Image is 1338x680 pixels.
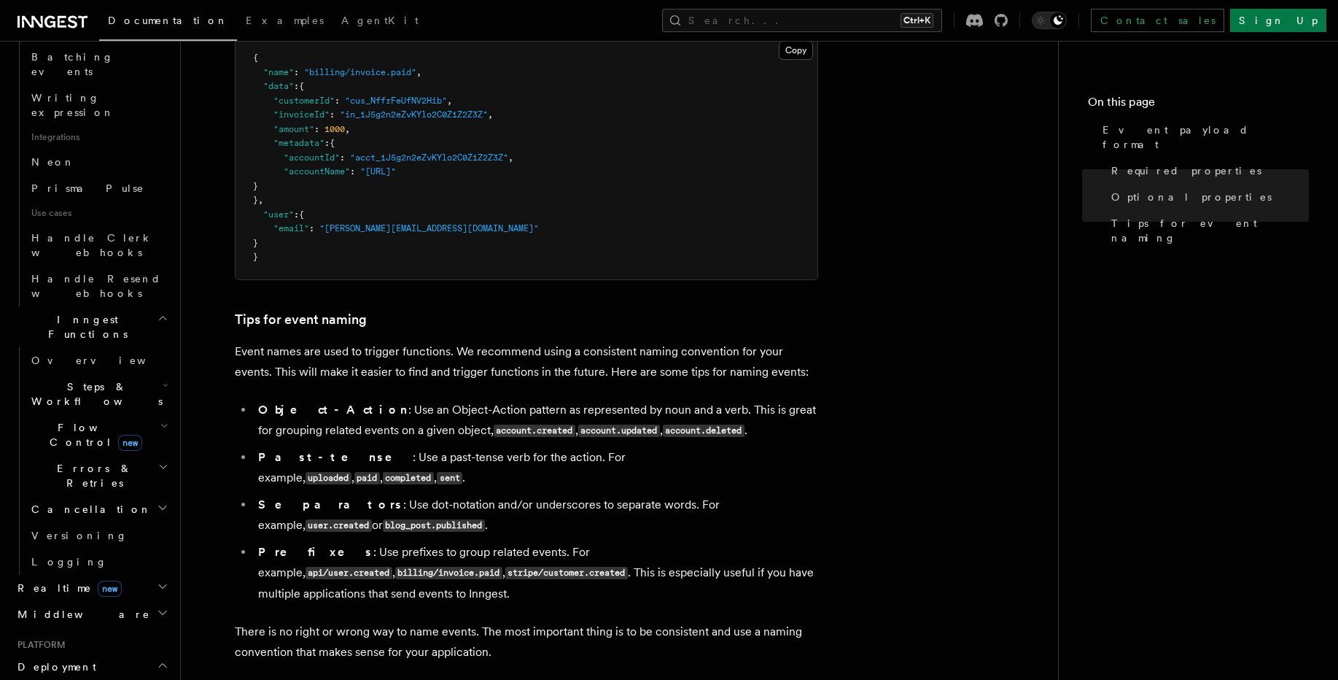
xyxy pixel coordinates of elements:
[273,96,335,106] span: "customerId"
[1111,216,1309,245] span: Tips for event naming
[901,13,933,28] kbd: Ctrl+K
[1091,9,1224,32] a: Contact sales
[341,15,419,26] span: AgentKit
[99,4,237,41] a: Documentation
[345,124,350,134] span: ,
[253,53,258,63] span: {
[258,498,403,511] strong: Separators
[12,601,171,627] button: Middleware
[1111,190,1272,204] span: Optional properties
[12,306,171,347] button: Inngest Functions
[235,341,818,382] p: Event names are used to trigger functions. We recommend using a consistent naming convention for ...
[26,175,171,201] a: Prisma Pulse
[1230,9,1326,32] a: Sign Up
[263,67,294,77] span: "name"
[1105,158,1309,184] a: Required properties
[354,472,380,484] code: paid
[98,581,122,597] span: new
[447,96,452,106] span: ,
[663,425,744,437] code: account.deleted
[350,166,355,177] span: :
[108,15,228,26] span: Documentation
[1105,210,1309,251] a: Tips for event naming
[31,530,128,541] span: Versioning
[273,138,324,148] span: "metadata"
[324,138,330,148] span: :
[273,109,330,120] span: "invoiceId"
[294,67,299,77] span: :
[118,435,142,451] span: new
[26,549,171,575] a: Logging
[273,223,309,233] span: "email"
[12,575,171,601] button: Realtimenew
[26,414,171,455] button: Flow Controlnew
[263,209,294,220] span: "user"
[26,266,171,306] a: Handle Resend webhooks
[254,400,818,441] li: : Use an Object-Action pattern as represented by noun and a verb. This is great for grouping rela...
[1102,123,1309,152] span: Event payload format
[383,519,485,532] code: blog_post.published
[488,109,493,120] span: ,
[258,545,373,559] strong: Prefixes
[508,152,513,163] span: ,
[258,195,263,205] span: ,
[306,519,372,532] code: user.created
[294,81,299,91] span: :
[26,347,171,374] a: Overview
[26,201,171,225] span: Use cases
[26,502,152,517] span: Cancellation
[254,542,818,604] li: : Use prefixes to group related events. For example, , , . This is especially useful if you have ...
[31,92,114,118] span: Writing expression
[304,67,416,77] span: "billing/invoice.paid"
[319,223,539,233] span: "[PERSON_NAME][EMAIL_ADDRESS][DOMAIN_NAME]"
[1097,117,1309,158] a: Event payload format
[299,81,304,91] span: {
[12,607,150,622] span: Middleware
[299,209,304,220] span: {
[306,472,351,484] code: uploaded
[253,181,258,191] span: }
[779,41,813,60] button: Copy
[26,125,171,149] span: Integrations
[284,152,340,163] span: "accountId"
[12,312,157,341] span: Inngest Functions
[31,182,144,194] span: Prisma Pulse
[383,472,434,484] code: completed
[314,124,319,134] span: :
[246,15,324,26] span: Examples
[395,567,502,579] code: billing/invoice.paid
[235,309,367,330] a: Tips for event naming
[273,124,314,134] span: "amount"
[12,654,171,680] button: Deployment
[332,4,427,39] a: AgentKit
[1032,12,1067,29] button: Toggle dark mode
[31,355,182,366] span: Overview
[12,660,96,674] span: Deployment
[253,238,258,248] span: }
[235,622,818,662] p: There is no right or wrong way to name events. The most important thing is to be consistent and u...
[340,109,488,120] span: "in_1J5g2n2eZvKYlo2C0Z1Z2Z3Z"
[309,223,314,233] span: :
[12,581,122,595] span: Realtime
[31,232,153,258] span: Handle Clerk webhooks
[26,461,158,490] span: Errors & Retries
[12,639,66,651] span: Platform
[340,152,345,163] span: :
[254,495,818,536] li: : Use dot-notation and/or underscores to separate words. For example, or .
[416,67,421,77] span: ,
[1111,163,1261,178] span: Required properties
[1105,184,1309,210] a: Optional properties
[26,225,171,266] a: Handle Clerk webhooks
[26,85,171,125] a: Writing expression
[494,425,575,437] code: account.created
[12,347,171,575] div: Inngest Functions
[360,166,396,177] span: "[URL]"
[345,96,447,106] span: "cus_NffrFeUfNV2Hib"
[1088,93,1309,117] h4: On this page
[237,4,332,39] a: Examples
[306,567,392,579] code: api/user.created
[263,81,294,91] span: "data"
[26,379,163,409] span: Steps & Workflows
[31,51,114,77] span: Batching events
[26,44,171,85] a: Batching events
